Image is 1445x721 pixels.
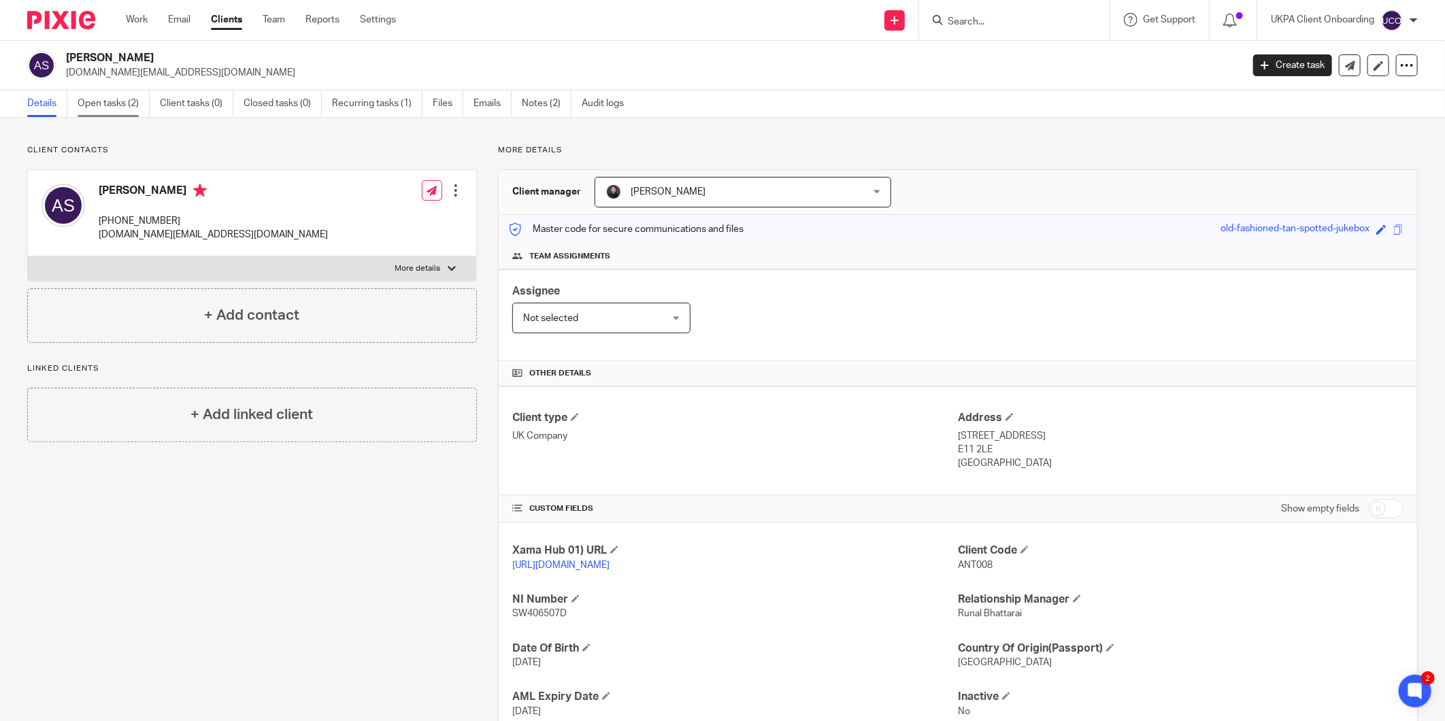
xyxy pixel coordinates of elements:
span: ANT008 [958,560,993,570]
p: More details [498,145,1418,156]
h4: + Add contact [204,305,299,326]
p: Linked clients [27,363,477,374]
p: [GEOGRAPHIC_DATA] [958,456,1404,470]
img: svg%3E [1381,10,1403,31]
span: Get Support [1143,15,1195,24]
span: [GEOGRAPHIC_DATA] [958,658,1052,667]
h3: Client manager [512,185,581,199]
a: Create task [1253,54,1332,76]
img: My%20Photo.jpg [605,184,622,200]
h4: Date Of Birth [512,641,958,656]
p: [DOMAIN_NAME][EMAIL_ADDRESS][DOMAIN_NAME] [99,228,328,241]
span: [PERSON_NAME] [631,187,705,197]
a: Audit logs [582,90,634,117]
a: Settings [360,13,396,27]
a: [URL][DOMAIN_NAME] [512,560,610,570]
a: Closed tasks (0) [244,90,322,117]
p: [PHONE_NUMBER] [99,214,328,228]
span: Assignee [512,286,560,297]
a: Work [126,13,148,27]
h4: [PERSON_NAME] [99,184,328,201]
span: [DATE] [512,658,541,667]
span: Not selected [523,314,578,323]
span: No [958,707,970,716]
span: SW406507D [512,609,567,618]
h4: Client type [512,411,958,425]
div: old-fashioned-tan-spotted-jukebox [1220,222,1369,237]
i: Primary [193,184,207,197]
p: E11 2LE [958,443,1404,456]
p: UK Company [512,429,958,443]
span: Team assignments [529,251,610,262]
p: More details [395,263,441,274]
p: Client contacts [27,145,477,156]
a: Files [433,90,463,117]
h4: Relationship Manager [958,592,1404,607]
img: svg%3E [27,51,56,80]
a: Open tasks (2) [78,90,150,117]
a: Notes (2) [522,90,571,117]
a: Recurring tasks (1) [332,90,422,117]
img: Pixie [27,11,95,29]
h4: NI Number [512,592,958,607]
span: [DATE] [512,707,541,716]
a: Reports [305,13,339,27]
p: Master code for secure communications and files [509,222,744,236]
a: Client tasks (0) [160,90,233,117]
a: Team [263,13,285,27]
p: [STREET_ADDRESS] [958,429,1404,443]
h4: + Add linked client [190,404,313,425]
h4: Xama Hub 01) URL [512,543,958,558]
h4: AML Expiry Date [512,690,958,704]
span: Runal Bhattarai [958,609,1022,618]
a: Details [27,90,67,117]
div: 2 [1421,671,1435,685]
p: UKPA Client Onboarding [1271,13,1374,27]
label: Show empty fields [1281,502,1359,516]
h4: Country Of Origin(Passport) [958,641,1404,656]
a: Emails [474,90,512,117]
h2: [PERSON_NAME] [66,51,999,65]
h4: Client Code [958,543,1404,558]
input: Search [946,16,1069,29]
span: Other details [529,368,591,379]
p: [DOMAIN_NAME][EMAIL_ADDRESS][DOMAIN_NAME] [66,66,1233,80]
h4: Address [958,411,1404,425]
h4: Inactive [958,690,1404,704]
a: Clients [211,13,242,27]
h4: CUSTOM FIELDS [512,503,958,514]
a: Email [168,13,190,27]
img: svg%3E [41,184,85,227]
